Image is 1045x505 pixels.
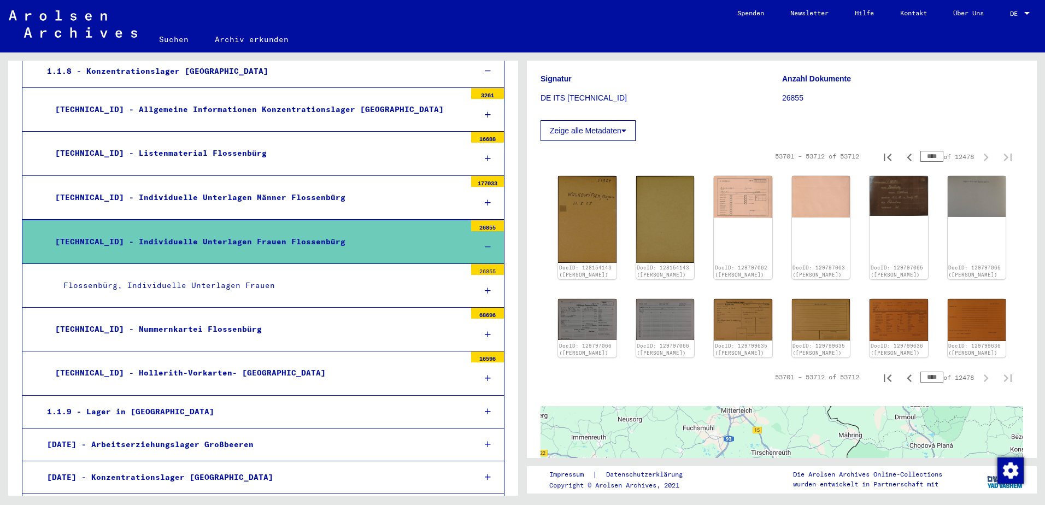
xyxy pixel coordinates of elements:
[948,176,1006,217] img: 002.jpg
[792,176,850,218] img: 001.jpg
[559,343,612,356] a: DocID: 129797066 ([PERSON_NAME])
[471,132,504,143] div: 16688
[997,366,1019,388] button: Last page
[558,299,617,340] img: 001.jpg
[471,88,504,99] div: 3261
[636,176,695,263] img: 002.jpg
[871,265,923,278] a: DocID: 129797065 ([PERSON_NAME])
[471,264,504,275] div: 26855
[782,74,851,83] b: Anzahl Dokumente
[782,92,1023,104] p: 26855
[985,466,1026,493] img: yv_logo.png
[9,10,137,38] img: Arolsen_neg.svg
[471,176,504,187] div: 177033
[559,265,612,278] a: DocID: 128154143 ([PERSON_NAME])
[793,469,942,479] p: Die Arolsen Archives Online-Collections
[558,176,617,263] img: 001.jpg
[715,265,767,278] a: DocID: 129797062 ([PERSON_NAME])
[997,457,1024,484] img: Zustimmung ändern
[541,120,636,141] button: Zeige alle Metadaten
[541,92,782,104] p: DE ITS [TECHNICAL_ID]
[471,308,504,319] div: 68696
[47,231,466,252] div: [TECHNICAL_ID] - Individuelle Unterlagen Frauen Flossenbürg
[948,299,1006,341] img: 002.jpg
[39,401,467,422] div: 1.1.9 - Lager in [GEOGRAPHIC_DATA]
[877,366,899,388] button: First page
[997,457,1023,483] div: Zustimmung ändern
[637,265,689,278] a: DocID: 128154143 ([PERSON_NAME])
[636,299,695,340] img: 002.jpg
[792,343,845,356] a: DocID: 129799635 ([PERSON_NAME])
[775,151,859,161] div: 53701 – 53712 of 53712
[202,26,302,52] a: Archiv erkunden
[877,145,899,167] button: First page
[549,469,696,480] div: |
[792,299,850,340] img: 002.jpg
[920,372,975,383] div: of 12478
[975,366,997,388] button: Next page
[792,265,845,278] a: DocID: 129797063 ([PERSON_NAME])
[870,176,928,215] img: 001.jpg
[471,220,504,231] div: 26855
[47,187,466,208] div: [TECHNICAL_ID] - Individuelle Unterlagen Männer Flossenbürg
[714,299,772,340] img: 001.jpg
[1010,10,1022,17] span: DE
[47,99,466,120] div: [TECHNICAL_ID] - Allgemeine Informationen Konzentrationslager [GEOGRAPHIC_DATA]
[920,151,975,162] div: of 12478
[55,275,466,296] div: Flossenbürg, Individuelle Unterlagen Frauen
[471,351,504,362] div: 16596
[997,145,1019,167] button: Last page
[39,61,467,82] div: 1.1.8 - Konzentrationslager [GEOGRAPHIC_DATA]
[975,145,997,167] button: Next page
[47,319,466,340] div: [TECHNICAL_ID] - Nummernkartei Flossenbürg
[715,343,767,356] a: DocID: 129799635 ([PERSON_NAME])
[39,467,467,488] div: [DATE] - Konzentrationslager [GEOGRAPHIC_DATA]
[47,143,466,164] div: [TECHNICAL_ID] - Listenmaterial Flossenbürg
[948,343,1001,356] a: DocID: 129799636 ([PERSON_NAME])
[549,480,696,490] p: Copyright © Arolsen Archives, 2021
[39,434,467,455] div: [DATE] - Arbeitserziehungslager Großbeeren
[637,343,689,356] a: DocID: 129797066 ([PERSON_NAME])
[899,366,920,388] button: Previous page
[899,145,920,167] button: Previous page
[146,26,202,52] a: Suchen
[549,469,592,480] a: Impressum
[47,362,466,384] div: [TECHNICAL_ID] - Hollerith-Vorkarten- [GEOGRAPHIC_DATA]
[597,469,696,480] a: Datenschutzerklärung
[870,299,928,341] img: 001.jpg
[871,343,923,356] a: DocID: 129799636 ([PERSON_NAME])
[541,74,572,83] b: Signatur
[714,176,772,218] img: 001.jpg
[793,479,942,489] p: wurden entwickelt in Partnerschaft mit
[775,372,859,382] div: 53701 – 53712 of 53712
[948,265,1001,278] a: DocID: 129797065 ([PERSON_NAME])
